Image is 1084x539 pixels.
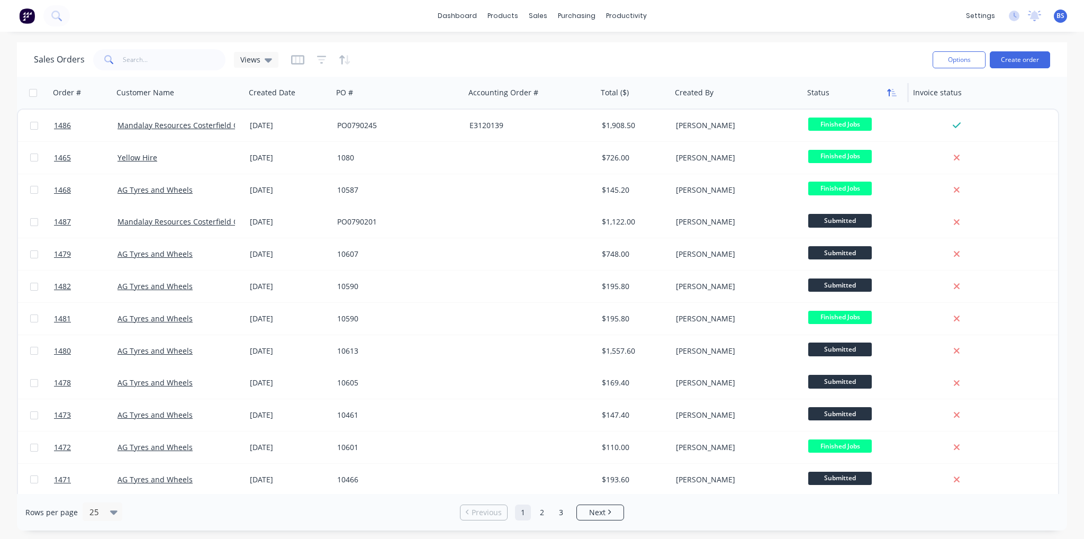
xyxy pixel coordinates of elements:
[250,281,329,292] div: [DATE]
[676,185,793,195] div: [PERSON_NAME]
[54,335,118,367] a: 1480
[54,120,71,131] span: 1486
[589,507,606,518] span: Next
[456,505,628,520] ul: Pagination
[602,281,664,292] div: $195.80
[676,410,793,420] div: [PERSON_NAME]
[337,152,455,163] div: 1080
[808,214,872,227] span: Submitted
[808,311,872,324] span: Finished Jobs
[460,507,507,518] a: Previous page
[54,185,71,195] span: 1468
[250,410,329,420] div: [DATE]
[602,346,664,356] div: $1,557.60
[54,432,118,463] a: 1472
[961,8,1000,24] div: settings
[913,87,962,98] div: Invoice status
[337,442,455,453] div: 10601
[118,410,193,420] a: AG Tyres and Wheels
[54,206,118,238] a: 1487
[808,343,872,356] span: Submitted
[472,507,502,518] span: Previous
[933,51,986,68] button: Options
[676,249,793,259] div: [PERSON_NAME]
[118,249,193,259] a: AG Tyres and Wheels
[602,249,664,259] div: $748.00
[676,313,793,324] div: [PERSON_NAME]
[118,120,273,130] a: Mandalay Resources Costerfield Operations
[250,474,329,485] div: [DATE]
[602,217,664,227] div: $1,122.00
[602,410,664,420] div: $147.40
[990,51,1050,68] button: Create order
[808,375,872,388] span: Submitted
[676,474,793,485] div: [PERSON_NAME]
[676,378,793,388] div: [PERSON_NAME]
[336,87,353,98] div: PO #
[54,281,71,292] span: 1482
[54,399,118,431] a: 1473
[118,346,193,356] a: AG Tyres and Wheels
[515,505,531,520] a: Page 1 is your current page
[118,313,193,324] a: AG Tyres and Wheels
[468,87,538,98] div: Accounting Order #
[54,271,118,302] a: 1482
[553,505,569,520] a: Page 3
[337,185,455,195] div: 10587
[676,442,793,453] div: [PERSON_NAME]
[337,474,455,485] div: 10466
[25,507,78,518] span: Rows per page
[676,217,793,227] div: [PERSON_NAME]
[676,346,793,356] div: [PERSON_NAME]
[240,54,260,65] span: Views
[54,346,71,356] span: 1480
[250,152,329,163] div: [DATE]
[808,279,872,292] span: Submitted
[602,378,664,388] div: $169.40
[534,505,550,520] a: Page 2
[808,118,872,131] span: Finished Jobs
[808,182,872,195] span: Finished Jobs
[808,472,872,485] span: Submitted
[601,87,629,98] div: Total ($)
[123,49,226,70] input: Search...
[118,152,157,163] a: Yellow Hire
[250,346,329,356] div: [DATE]
[54,378,71,388] span: 1478
[54,464,118,496] a: 1471
[676,281,793,292] div: [PERSON_NAME]
[54,110,118,141] a: 1486
[808,150,872,163] span: Finished Jobs
[553,8,601,24] div: purchasing
[250,217,329,227] div: [DATE]
[53,87,81,98] div: Order #
[118,281,193,291] a: AG Tyres and Wheels
[249,87,295,98] div: Created Date
[118,442,193,452] a: AG Tyres and Wheels
[54,367,118,399] a: 1478
[337,249,455,259] div: 10607
[54,249,71,259] span: 1479
[602,120,664,131] div: $1,908.50
[523,8,553,24] div: sales
[577,507,624,518] a: Next page
[676,120,793,131] div: [PERSON_NAME]
[250,120,329,131] div: [DATE]
[118,185,193,195] a: AG Tyres and Wheels
[54,313,71,324] span: 1481
[482,8,523,24] div: products
[54,410,71,420] span: 1473
[19,8,35,24] img: Factory
[250,442,329,453] div: [DATE]
[1056,11,1064,21] span: BS
[54,238,118,270] a: 1479
[118,474,193,484] a: AG Tyres and Wheels
[54,217,71,227] span: 1487
[675,87,713,98] div: Created By
[337,217,455,227] div: PO0790201
[676,152,793,163] div: [PERSON_NAME]
[250,185,329,195] div: [DATE]
[118,378,193,388] a: AG Tyres and Wheels
[808,407,872,420] span: Submitted
[602,152,664,163] div: $726.00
